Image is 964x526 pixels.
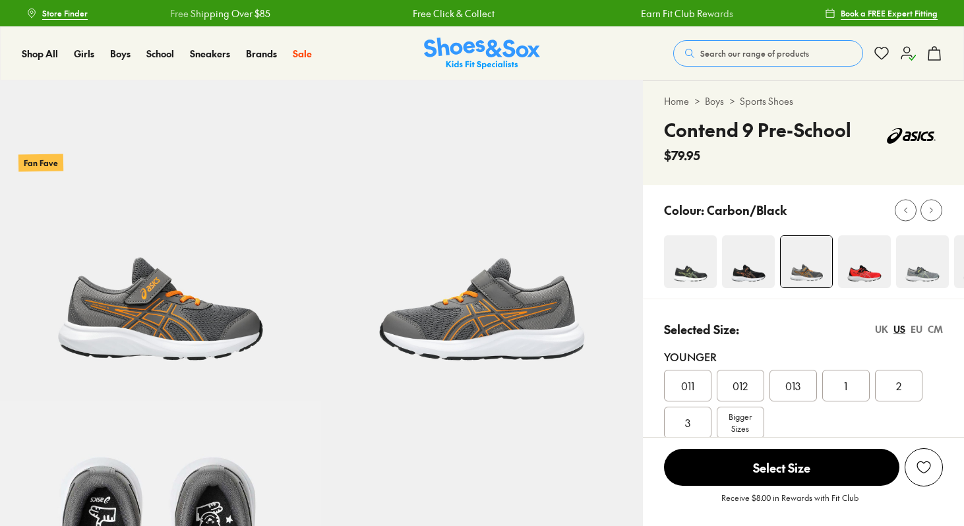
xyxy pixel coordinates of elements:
[841,7,938,19] span: Book a FREE Expert Fitting
[638,7,731,20] a: Earn Fit Club Rewards
[707,201,787,219] p: Carbon/Black
[722,235,775,288] img: 4-522464_1
[673,40,863,67] button: Search our range of products
[321,80,642,401] img: 5-533671_1
[246,47,277,60] span: Brands
[664,349,943,365] div: Younger
[664,94,943,108] div: > >
[838,235,891,288] img: 4-551424_1
[911,322,922,336] div: EU
[721,492,859,515] p: Receive $8.00 in Rewards with Fit Club
[74,47,94,61] a: Girls
[685,415,690,430] span: 3
[190,47,230,61] a: Sneakers
[785,378,800,394] span: 013
[664,146,700,164] span: $79.95
[740,94,793,108] a: Sports Shoes
[146,47,174,61] a: School
[880,116,943,156] img: Vendor logo
[246,47,277,61] a: Brands
[893,322,905,336] div: US
[74,47,94,60] span: Girls
[664,235,717,288] img: 4-551418_1
[410,7,492,20] a: Free Click & Collect
[146,47,174,60] span: School
[664,201,704,219] p: Colour:
[424,38,540,70] img: SNS_Logo_Responsive.svg
[110,47,131,61] a: Boys
[293,47,312,61] a: Sale
[424,38,540,70] a: Shoes & Sox
[844,378,847,394] span: 1
[22,47,58,60] span: Shop All
[928,322,943,336] div: CM
[664,94,689,108] a: Home
[896,378,901,394] span: 2
[896,235,949,288] img: 4-551430_1
[664,449,899,486] span: Select Size
[664,320,739,338] p: Selected Size:
[681,378,694,394] span: 011
[905,448,943,486] button: Add to wishlist
[875,322,888,336] div: UK
[664,448,899,486] button: Select Size
[781,236,832,287] img: 4-533670_1
[700,47,809,59] span: Search our range of products
[18,154,63,171] p: Fan Fave
[167,7,268,20] a: Free Shipping Over $85
[22,47,58,61] a: Shop All
[293,47,312,60] span: Sale
[190,47,230,60] span: Sneakers
[26,1,88,25] a: Store Finder
[729,411,752,434] span: Bigger Sizes
[825,1,938,25] a: Book a FREE Expert Fitting
[42,7,88,19] span: Store Finder
[110,47,131,60] span: Boys
[664,116,851,144] h4: Contend 9 Pre-School
[705,94,724,108] a: Boys
[733,378,748,394] span: 012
